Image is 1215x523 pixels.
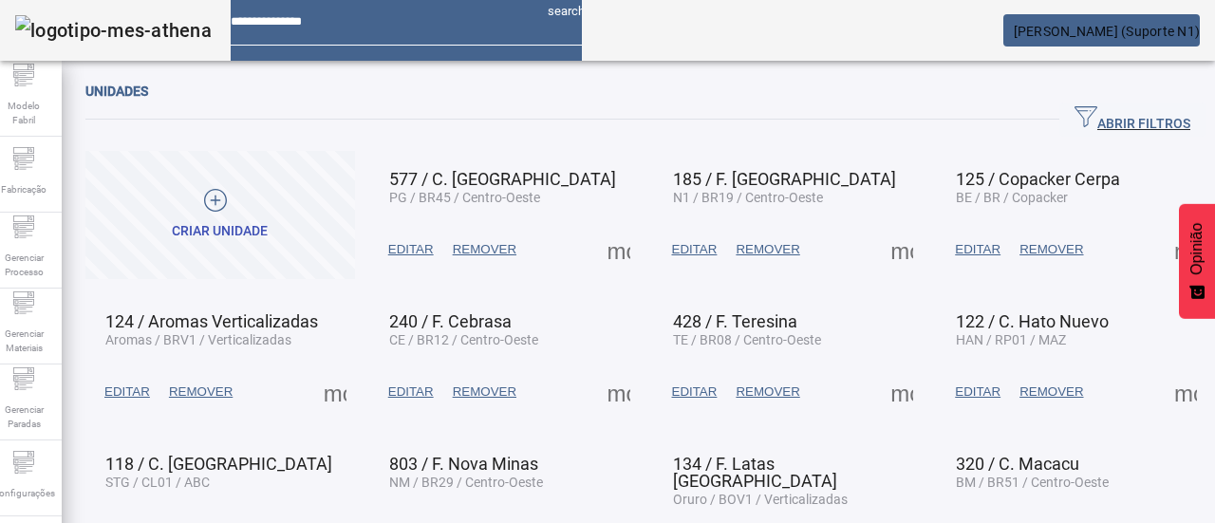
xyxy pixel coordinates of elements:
[388,383,434,402] span: EDITAR
[673,332,821,347] span: TE / BR08 / Centro-Oeste
[956,332,1066,347] span: HAN / RP01 / MAZ
[956,454,1079,474] span: 320 / C. Macacu
[453,383,516,402] span: REMOVER
[169,383,233,402] span: REMOVER
[389,169,616,189] span: 577 / C. [GEOGRAPHIC_DATA]
[956,475,1109,490] span: BM / BR51 / Centro-Oeste
[8,101,40,125] font: Modelo Fabril
[105,454,332,474] span: 118 / C. [GEOGRAPHIC_DATA]
[1097,116,1190,131] font: ABRIR FILTROS
[726,233,809,267] button: REMOVER
[95,375,159,409] button: EDITAR
[602,375,636,409] button: Mais
[1059,103,1206,137] button: ABRIR FILTROS
[945,233,1010,267] button: EDITAR
[1168,233,1203,267] button: Mais
[602,233,636,267] button: Mais
[379,233,443,267] button: EDITAR
[443,375,526,409] button: REMOVER
[389,190,540,205] span: PG / BR45 / Centro-Oeste
[885,233,919,267] button: Mais
[736,383,799,402] span: REMOVER
[1179,204,1215,319] button: Feedback - Mostrar pesquisa
[105,311,318,331] span: 124 / Aromas Verticalizadas
[104,383,150,402] span: EDITAR
[453,240,516,259] span: REMOVER
[736,240,799,259] span: REMOVER
[1010,233,1093,267] button: REMOVER
[318,375,352,409] button: Mais
[673,311,797,331] span: 428 / F. Teresina
[663,375,727,409] button: EDITAR
[5,252,44,277] font: Gerenciar Processo
[956,169,1120,189] span: 125 / Copacker Cerpa
[389,311,512,331] span: 240 / F. Cebrasa
[1188,223,1205,275] font: Opinião
[663,233,727,267] button: EDITAR
[1010,375,1093,409] button: REMOVER
[85,151,355,279] button: Criar unidade
[389,454,538,474] span: 803 / F. Nova Minas
[5,404,44,429] font: Gerenciar Paradas
[1019,383,1083,402] span: REMOVER
[105,475,210,490] span: STG / CL01 / ABC
[389,332,538,347] span: CE / BR12 / Centro-Oeste
[85,84,148,99] font: Unidades
[389,475,543,490] span: NM / BR29 / Centro-Oeste
[885,375,919,409] button: Mais
[673,190,823,205] span: N1 / BR19 / Centro-Oeste
[443,233,526,267] button: REMOVER
[1014,24,1201,39] font: [PERSON_NAME] (Suporte N1)
[945,375,1010,409] button: EDITAR
[673,169,896,189] span: 185 / F. [GEOGRAPHIC_DATA]
[955,383,1000,402] span: EDITAR
[1019,240,1083,259] span: REMOVER
[673,454,837,491] span: 134 / F. Latas [GEOGRAPHIC_DATA]
[672,240,718,259] span: EDITAR
[379,375,443,409] button: EDITAR
[956,190,1068,205] span: BE / BR / Copacker
[955,240,1000,259] span: EDITAR
[172,223,268,238] font: Criar unidade
[1168,375,1203,409] button: Mais
[672,383,718,402] span: EDITAR
[1,184,47,195] font: Fabricação
[15,15,212,46] img: logotipo-mes-athena
[105,332,291,347] span: Aromas / BRV1 / Verticalizadas
[726,375,809,409] button: REMOVER
[159,375,242,409] button: REMOVER
[388,240,434,259] span: EDITAR
[956,311,1109,331] span: 122 / C. Hato Nuevo
[5,328,44,353] font: Gerenciar Materiais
